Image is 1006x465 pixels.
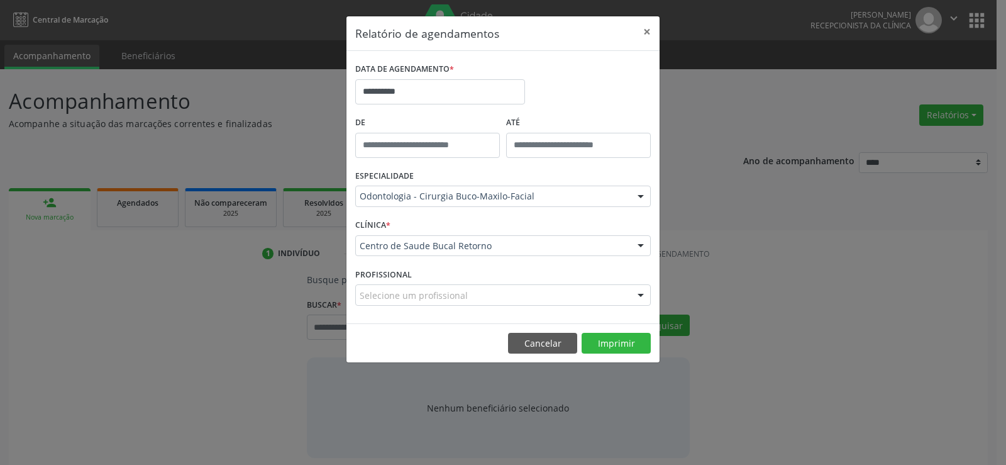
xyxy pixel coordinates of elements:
button: Cancelar [508,333,577,354]
button: Close [634,16,660,47]
label: ATÉ [506,113,651,133]
label: PROFISSIONAL [355,265,412,284]
span: Centro de Saude Bucal Retorno [360,240,625,252]
label: CLÍNICA [355,216,390,235]
label: ESPECIALIDADE [355,167,414,186]
h5: Relatório de agendamentos [355,25,499,42]
label: DATA DE AGENDAMENTO [355,60,454,79]
button: Imprimir [582,333,651,354]
span: Odontologia - Cirurgia Buco-Maxilo-Facial [360,190,625,203]
label: De [355,113,500,133]
span: Selecione um profissional [360,289,468,302]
